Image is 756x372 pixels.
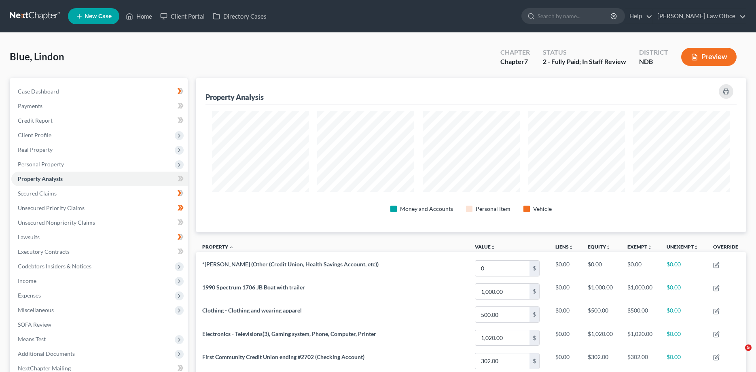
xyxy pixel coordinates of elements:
td: $0.00 [660,280,707,303]
span: Property Analysis [18,175,63,182]
span: Income [18,277,36,284]
a: Home [122,9,156,23]
a: SOFA Review [11,317,188,332]
span: Secured Claims [18,190,57,197]
input: 0.00 [475,284,529,299]
div: Chapter [500,48,530,57]
input: Search by name... [538,9,612,23]
a: Unexemptunfold_more [667,244,699,250]
div: Chapter [500,57,530,66]
i: unfold_more [647,245,652,250]
span: Client Profile [18,132,51,138]
a: Lawsuits [11,230,188,244]
span: Lawsuits [18,234,40,240]
span: Unsecured Priority Claims [18,204,85,211]
a: Liensunfold_more [555,244,574,250]
a: [PERSON_NAME] Law Office [653,9,746,23]
td: $0.00 [660,257,707,280]
th: Override [707,239,746,257]
a: Equityunfold_more [588,244,611,250]
span: Case Dashboard [18,88,59,95]
a: Exemptunfold_more [627,244,652,250]
td: $1,000.00 [581,280,621,303]
span: Blue, Lindon [10,51,64,62]
span: NextChapter Mailing [18,365,71,372]
a: Unsecured Nonpriority Claims [11,215,188,230]
span: Executory Contracts [18,248,70,255]
span: SOFA Review [18,321,51,328]
a: Credit Report [11,113,188,128]
span: 5 [745,344,752,351]
div: Vehicle [533,205,552,213]
a: Payments [11,99,188,113]
i: unfold_more [694,245,699,250]
div: NDB [639,57,668,66]
a: Client Portal [156,9,209,23]
a: Secured Claims [11,186,188,201]
td: $0.00 [660,303,707,326]
i: expand_less [229,245,234,250]
td: $0.00 [660,326,707,349]
td: $1,000.00 [621,280,661,303]
td: $1,020.00 [621,326,661,349]
a: Help [625,9,652,23]
i: unfold_more [606,245,611,250]
span: Real Property [18,146,53,153]
a: Executory Contracts [11,244,188,259]
span: Codebtors Insiders & Notices [18,263,91,270]
span: Clothing - Clothing and wearing apparel [202,307,302,314]
td: $500.00 [581,303,621,326]
a: Valueunfold_more [475,244,496,250]
td: $0.00 [621,257,661,280]
a: Property Analysis [11,172,188,186]
span: 1990 Spectrum 1706 JB Boat with trailer [202,284,305,291]
span: *[PERSON_NAME] (Other (Credit Union, Health Savings Account, etc)) [202,261,379,268]
div: Personal Item [476,205,510,213]
div: Status [543,48,626,57]
span: Payments [18,102,42,109]
span: Unsecured Nonpriority Claims [18,219,95,226]
td: $0.00 [581,257,621,280]
i: unfold_more [491,245,496,250]
div: $ [529,330,539,346]
span: New Case [85,13,112,19]
span: First Community Credit Union ending #2702 (Checking Account) [202,353,364,360]
span: 7 [524,57,528,65]
div: 2 - Fully Paid; In Staff Review [543,57,626,66]
input: 0.00 [475,261,529,276]
a: Unsecured Priority Claims [11,201,188,215]
td: $500.00 [621,303,661,326]
a: Case Dashboard [11,84,188,99]
div: $ [529,261,539,276]
div: District [639,48,668,57]
input: 0.00 [475,353,529,369]
span: Means Test [18,336,46,342]
td: $0.00 [549,257,581,280]
input: 0.00 [475,330,529,346]
span: Miscellaneous [18,306,54,313]
span: Personal Property [18,161,64,168]
td: $0.00 [549,326,581,349]
div: Money and Accounts [400,205,453,213]
td: $0.00 [549,280,581,303]
a: Property expand_less [202,244,234,250]
span: Credit Report [18,117,53,124]
div: Property Analysis [205,92,264,102]
td: $1,020.00 [581,326,621,349]
input: 0.00 [475,307,529,322]
div: $ [529,284,539,299]
button: Preview [681,48,737,66]
div: $ [529,307,539,322]
span: Electronics - Televisions(3), Gaming system, Phone, Computer, Printer [202,330,376,337]
span: Additional Documents [18,350,75,357]
div: $ [529,353,539,369]
span: Expenses [18,292,41,299]
a: Directory Cases [209,9,271,23]
td: $0.00 [549,303,581,326]
i: unfold_more [569,245,574,250]
iframe: Intercom live chat [728,344,748,364]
